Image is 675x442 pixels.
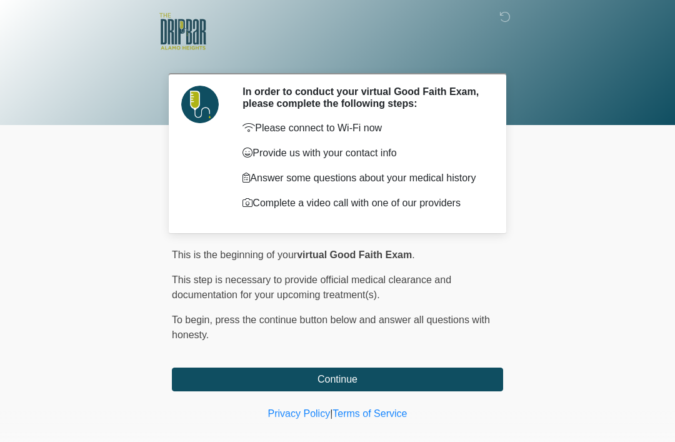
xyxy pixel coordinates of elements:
h2: In order to conduct your virtual Good Faith Exam, please complete the following steps: [242,86,484,109]
img: The DRIPBaR - Alamo Heights Logo [159,9,206,54]
span: . [412,249,414,260]
p: Please connect to Wi-Fi now [242,121,484,136]
a: Terms of Service [332,408,407,419]
span: This is the beginning of your [172,249,297,260]
a: | [330,408,332,419]
button: Continue [172,368,503,391]
a: Privacy Policy [268,408,331,419]
span: To begin, [172,314,215,325]
strong: virtual Good Faith Exam [297,249,412,260]
img: Agent Avatar [181,86,219,123]
p: Provide us with your contact info [242,146,484,161]
p: Complete a video call with one of our providers [242,196,484,211]
span: This step is necessary to provide official medical clearance and documentation for your upcoming ... [172,274,451,300]
p: Answer some questions about your medical history [242,171,484,186]
span: press the continue button below and answer all questions with honesty. [172,314,490,340]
